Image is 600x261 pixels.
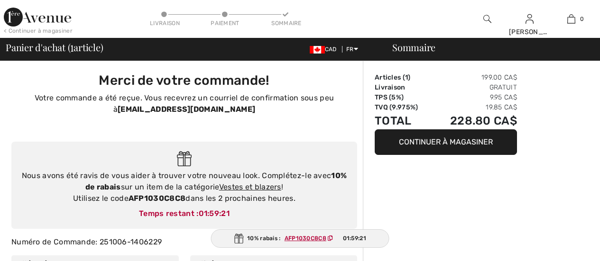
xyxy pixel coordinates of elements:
[343,234,366,243] span: 01:59:21
[381,43,594,52] div: Sommaire
[346,46,358,53] span: FR
[17,92,351,115] p: Votre commande a été reçue. Vous recevrez un courriel de confirmation sous peu à
[6,43,103,52] span: Panier d'achat ( article)
[405,73,408,81] span: 1
[271,19,300,27] div: Sommaire
[177,151,192,167] img: Gift.svg
[70,40,74,53] span: 1
[211,19,239,27] div: Paiement
[285,235,326,242] ins: AFP1030C8C8
[17,72,351,89] h3: Merci de votre commande!
[551,13,592,25] a: 0
[150,19,178,27] div: Livraison
[199,209,230,218] span: 01:59:21
[4,27,73,35] div: < Continuer à magasiner
[6,236,363,248] div: Numéro de Commande: 251006-1406229
[375,112,431,129] td: Total
[431,72,517,82] td: 199.00 CA$
[310,46,341,53] span: CAD
[431,92,517,102] td: 9.95 CA$
[118,105,255,114] strong: [EMAIL_ADDRESS][DOMAIN_NAME]
[310,46,325,54] img: Canadian Dollar
[375,72,431,82] td: Articles ( )
[4,8,71,27] img: 1ère Avenue
[21,208,348,219] div: Temps restant :
[483,13,491,25] img: recherche
[219,182,281,191] a: Vestes et blazers
[211,229,389,248] div: 10% rabais :
[375,129,517,155] button: Continuer à magasiner
[375,92,431,102] td: TPS (5%)
[431,82,517,92] td: Gratuit
[526,13,534,25] img: Mes infos
[21,170,348,204] div: Nous avons été ravis de vous aider à trouver votre nouveau look. Complétez-le avec sur un item de...
[375,102,431,112] td: TVQ (9.975%)
[431,112,517,129] td: 228.80 CA$
[431,102,517,112] td: 19.85 CA$
[567,13,575,25] img: Mon panier
[509,27,550,37] div: [PERSON_NAME]
[129,194,185,203] strong: AFP1030C8C8
[234,234,243,243] img: Gift.svg
[375,82,431,92] td: Livraison
[580,15,584,23] span: 0
[526,14,534,23] a: Se connecter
